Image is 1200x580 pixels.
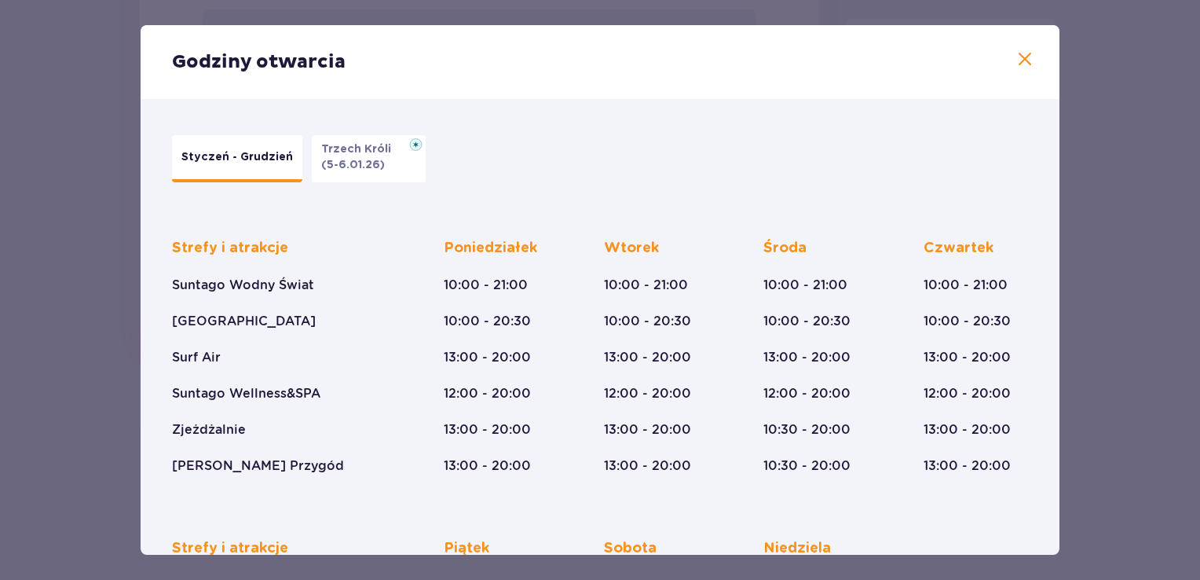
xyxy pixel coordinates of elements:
[604,277,688,294] p: 10:00 - 21:00
[763,349,851,366] p: 13:00 - 20:00
[763,539,831,558] p: Niedziela
[312,135,426,182] button: Trzech Króli(5-6.01.26)
[604,385,691,402] p: 12:00 - 20:00
[924,239,993,258] p: Czwartek
[763,421,851,439] p: 10:30 - 20:00
[444,313,531,330] p: 10:00 - 20:30
[172,421,246,439] p: Zjeżdżalnie
[763,385,851,402] p: 12:00 - 20:00
[321,157,385,173] p: (5-6.01.26)
[604,539,657,558] p: Sobota
[604,421,691,439] p: 13:00 - 20:00
[604,313,691,330] p: 10:00 - 20:30
[172,385,320,402] p: Suntago Wellness&SPA
[444,385,531,402] p: 12:00 - 20:00
[924,457,1011,475] p: 13:00 - 20:00
[172,313,316,330] p: [GEOGRAPHIC_DATA]
[763,313,851,330] p: 10:00 - 20:30
[172,135,302,182] button: Styczeń - Grudzień
[321,141,401,157] p: Trzech Króli
[444,277,528,294] p: 10:00 - 21:00
[181,149,293,165] p: Styczeń - Grudzień
[924,349,1011,366] p: 13:00 - 20:00
[172,277,314,294] p: Suntago Wodny Świat
[172,349,221,366] p: Surf Air
[444,421,531,439] p: 13:00 - 20:00
[924,421,1011,439] p: 13:00 - 20:00
[172,50,346,74] p: Godziny otwarcia
[763,239,807,258] p: Środa
[924,313,1011,330] p: 10:00 - 20:30
[172,539,288,558] p: Strefy i atrakcje
[604,457,691,475] p: 13:00 - 20:00
[444,539,489,558] p: Piątek
[763,457,851,475] p: 10:30 - 20:00
[444,457,531,475] p: 13:00 - 20:00
[172,457,344,475] p: [PERSON_NAME] Przygód
[444,239,537,258] p: Poniedziałek
[604,349,691,366] p: 13:00 - 20:00
[444,349,531,366] p: 13:00 - 20:00
[604,239,659,258] p: Wtorek
[172,239,288,258] p: Strefy i atrakcje
[924,277,1008,294] p: 10:00 - 21:00
[763,277,847,294] p: 10:00 - 21:00
[924,385,1011,402] p: 12:00 - 20:00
